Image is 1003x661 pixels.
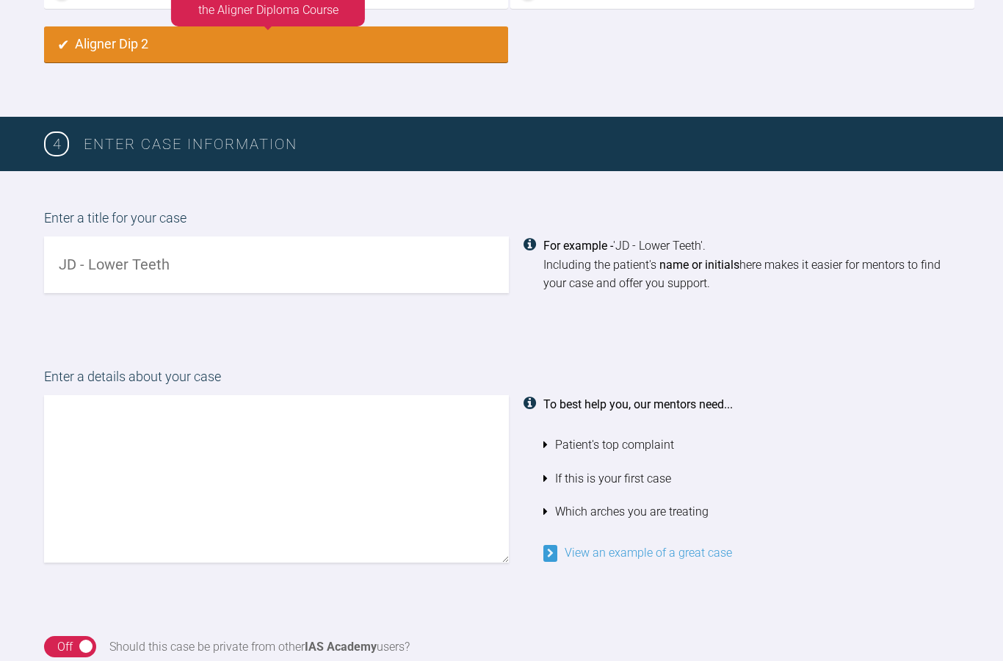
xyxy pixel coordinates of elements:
li: If this is your first case [543,462,959,496]
strong: For example - [543,239,613,253]
div: 'JD - Lower Teeth'. Including the patient's here makes it easier for mentors to find your case an... [543,236,959,293]
input: JD - Lower Teeth [44,236,509,293]
li: Which arches you are treating [543,495,959,529]
strong: name or initials [659,258,739,272]
label: Enter a title for your case [44,208,959,236]
h3: Enter case information [84,132,959,156]
div: Should this case be private from other users? [109,637,410,657]
li: Patient's top complaint [543,428,959,462]
strong: IAS Academy [305,640,377,654]
div: Off [57,637,73,657]
a: View an example of a great case [543,546,732,560]
strong: To best help you, our mentors need... [543,397,733,411]
label: Enter a details about your case [44,366,959,395]
span: 4 [44,131,69,156]
label: Aligner Dip 2 [44,26,508,62]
